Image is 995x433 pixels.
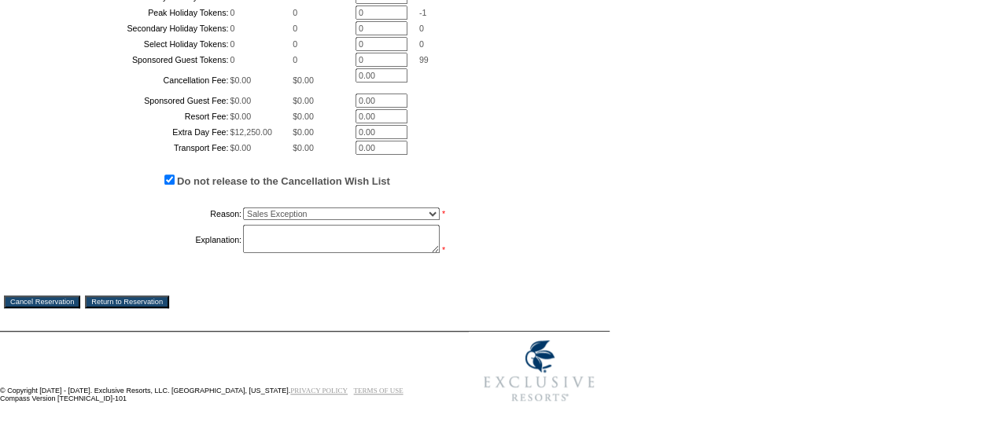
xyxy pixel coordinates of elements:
span: 0 [230,55,234,64]
td: Peak Holiday Tokens: [45,6,228,20]
span: 0 [230,8,234,17]
span: $0.00 [293,75,314,85]
span: $0.00 [230,143,251,152]
img: Exclusive Resorts [469,332,610,410]
span: $0.00 [230,112,251,121]
span: $12,250.00 [230,127,271,137]
td: Sponsored Guest Tokens: [45,53,228,67]
span: 0 [230,39,234,49]
input: Return to Reservation [85,295,169,308]
span: $0.00 [293,143,314,152]
td: Extra Day Fee: [45,125,228,139]
span: 0 [419,24,424,33]
a: TERMS OF USE [354,387,404,394]
span: 0 [293,8,297,17]
span: 0 [230,24,234,33]
td: Explanation: [45,225,241,255]
td: Reason: [45,204,241,223]
span: 0 [419,39,424,49]
td: Select Holiday Tokens: [45,37,228,51]
input: Cancel Reservation [4,295,80,308]
span: -1 [419,8,426,17]
label: Do not release to the Cancellation Wish List [177,175,390,187]
span: 0 [293,24,297,33]
span: $0.00 [293,96,314,105]
td: Cancellation Fee: [45,68,228,92]
span: $0.00 [293,127,314,137]
span: $0.00 [230,96,251,105]
td: Secondary Holiday Tokens: [45,21,228,35]
td: Resort Fee: [45,109,228,123]
td: Transport Fee: [45,141,228,155]
span: 99 [419,55,429,64]
span: 0 [293,55,297,64]
span: $0.00 [293,112,314,121]
span: 0 [293,39,297,49]
td: Sponsored Guest Fee: [45,94,228,108]
span: $0.00 [230,75,251,85]
a: PRIVACY POLICY [290,387,348,394]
